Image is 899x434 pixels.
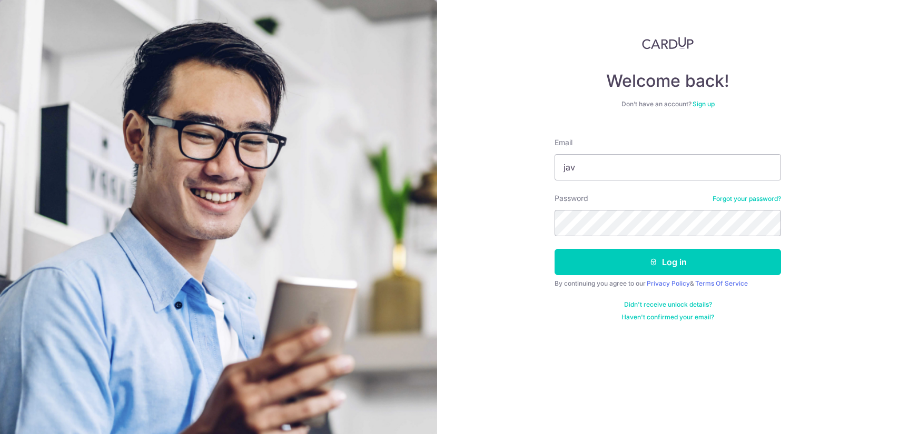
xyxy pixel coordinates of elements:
[555,70,781,92] h4: Welcome back!
[621,313,714,321] a: Haven't confirmed your email?
[555,100,781,108] div: Don’t have an account?
[555,137,572,148] label: Email
[555,154,781,180] input: Enter your Email
[647,279,690,287] a: Privacy Policy
[555,249,781,275] button: Log in
[642,37,694,49] img: CardUp Logo
[555,279,781,288] div: By continuing you agree to our &
[624,300,712,309] a: Didn't receive unlock details?
[713,195,781,203] a: Forgot your password?
[695,279,748,287] a: Terms Of Service
[555,193,588,204] label: Password
[693,100,715,108] a: Sign up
